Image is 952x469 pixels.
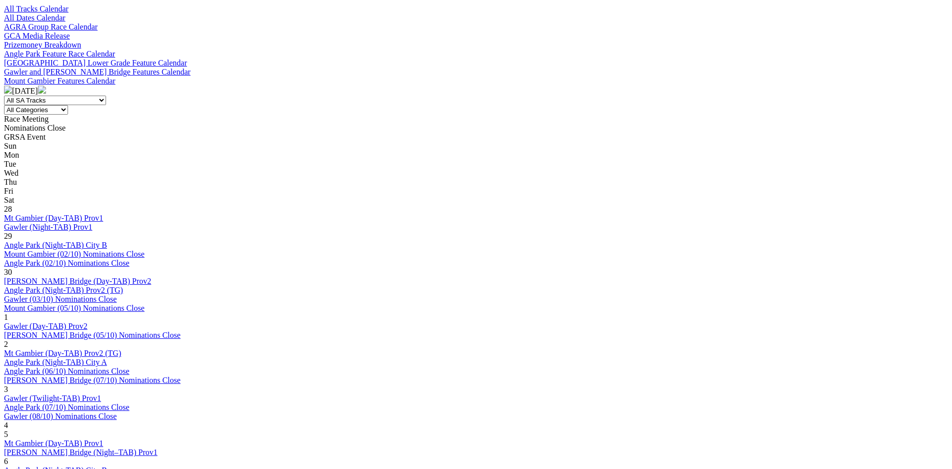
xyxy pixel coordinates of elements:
div: GRSA Event [4,133,948,142]
a: AGRA Group Race Calendar [4,23,98,31]
a: Mt Gambier (Day-TAB) Prov1 [4,214,103,222]
span: 28 [4,205,12,213]
a: GCA Media Release [4,32,70,40]
a: [PERSON_NAME] Bridge (05/10) Nominations Close [4,331,181,339]
div: Nominations Close [4,124,948,133]
span: 1 [4,313,8,321]
div: Sun [4,142,948,151]
a: All Dates Calendar [4,14,66,22]
span: 30 [4,268,12,276]
a: Gawler (Twilight-TAB) Prov1 [4,394,101,402]
span: 6 [4,457,8,465]
a: Prizemoney Breakdown [4,41,81,49]
a: Angle Park (02/10) Nominations Close [4,259,130,267]
a: Angle Park (07/10) Nominations Close [4,403,130,411]
a: [PERSON_NAME] Bridge (Night–TAB) Prov1 [4,448,158,456]
a: Angle Park (06/10) Nominations Close [4,367,130,375]
img: chevron-left-pager-white.svg [4,86,12,94]
span: 3 [4,385,8,393]
a: Angle Park (Night-TAB) City B [4,241,107,249]
a: Mount Gambier Features Calendar [4,77,116,85]
a: Mount Gambier (02/10) Nominations Close [4,250,145,258]
a: [PERSON_NAME] Bridge (Day-TAB) Prov2 [4,277,151,285]
div: Race Meeting [4,115,948,124]
span: 29 [4,232,12,240]
div: Wed [4,169,948,178]
div: Sat [4,196,948,205]
img: chevron-right-pager-white.svg [38,86,46,94]
a: [GEOGRAPHIC_DATA] Lower Grade Feature Calendar [4,59,187,67]
a: Mt Gambier (Day-TAB) Prov2 (TG) [4,349,121,357]
span: 2 [4,340,8,348]
span: 5 [4,430,8,438]
a: Gawler and [PERSON_NAME] Bridge Features Calendar [4,68,191,76]
a: All Tracks Calendar [4,5,69,13]
a: [PERSON_NAME] Bridge (07/10) Nominations Close [4,376,181,384]
a: Mt Gambier (Day-TAB) Prov1 [4,439,103,447]
div: Thu [4,178,948,187]
a: Angle Park (Night-TAB) City A [4,358,107,366]
a: Gawler (08/10) Nominations Close [4,412,117,420]
a: Gawler (03/10) Nominations Close [4,295,117,303]
a: Angle Park Feature Race Calendar [4,50,115,58]
a: Gawler (Day-TAB) Prov2 [4,322,88,330]
a: Angle Park (Night-TAB) Prov2 (TG) [4,286,123,294]
div: Mon [4,151,948,160]
div: [DATE] [4,86,948,96]
div: Tue [4,160,948,169]
a: Mount Gambier (05/10) Nominations Close [4,304,145,312]
span: 4 [4,421,8,429]
div: Fri [4,187,948,196]
a: Gawler (Night-TAB) Prov1 [4,223,92,231]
